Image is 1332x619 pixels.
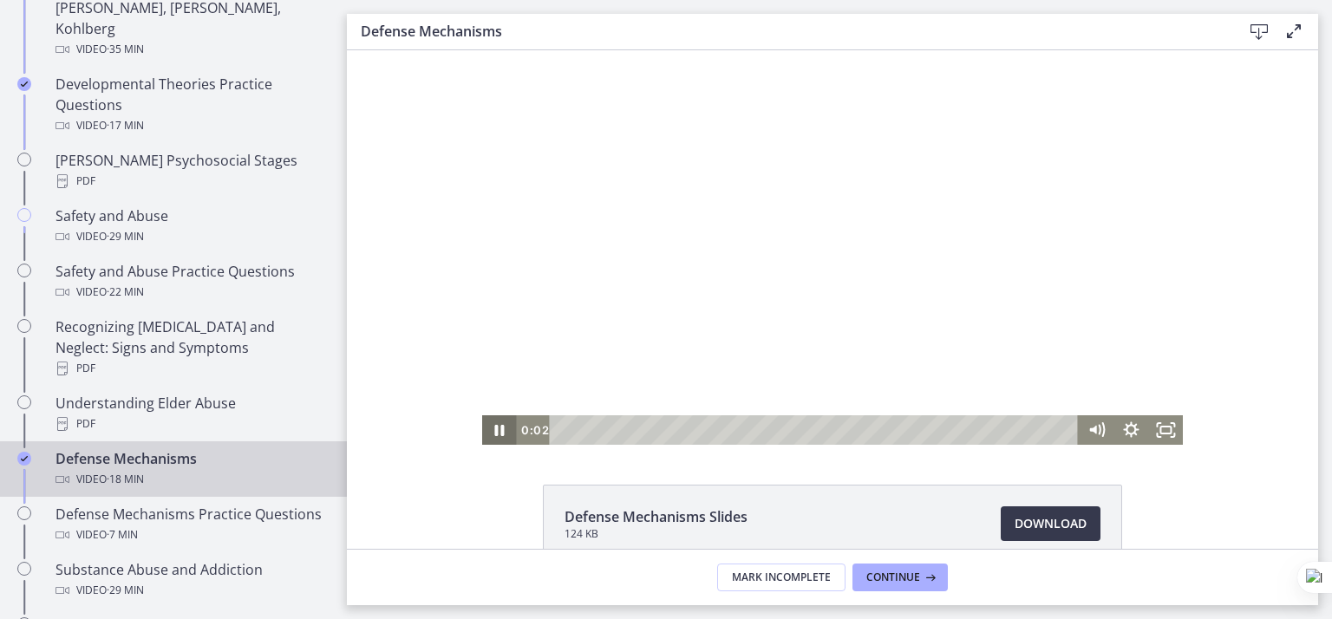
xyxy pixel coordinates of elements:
div: Understanding Elder Abuse [55,393,326,434]
button: Show settings menu [767,365,801,394]
i: Completed [17,452,31,466]
div: Video [55,115,326,136]
div: PDF [55,414,326,434]
span: Defense Mechanisms Slides [565,506,748,527]
div: PDF [55,171,326,192]
div: Video [55,282,326,303]
div: PDF [55,358,326,379]
span: · 18 min [107,469,144,490]
div: Video [55,226,326,247]
button: Mark Incomplete [717,564,846,591]
button: Fullscreen [801,365,836,394]
span: Download [1015,513,1087,534]
span: · 22 min [107,282,144,303]
div: Safety and Abuse Practice Questions [55,261,326,303]
h3: Defense Mechanisms [361,21,1214,42]
a: Download [1001,506,1100,541]
span: 124 KB [565,527,748,541]
button: Mute [732,365,767,394]
span: · 17 min [107,115,144,136]
span: · 7 min [107,525,138,545]
div: Developmental Theories Practice Questions [55,74,326,136]
div: Video [55,580,326,601]
div: Video [55,525,326,545]
div: Substance Abuse and Addiction [55,559,326,601]
span: · 29 min [107,580,144,601]
div: Video [55,469,326,490]
div: Recognizing [MEDICAL_DATA] and Neglect: Signs and Symptoms [55,316,326,379]
span: · 29 min [107,226,144,247]
iframe: Video Lesson [347,50,1318,445]
div: Video [55,39,326,60]
i: Completed [17,77,31,91]
span: Mark Incomplete [732,570,831,584]
button: Continue [852,564,948,591]
div: Safety and Abuse [55,205,326,247]
div: Defense Mechanisms [55,448,326,490]
span: · 35 min [107,39,144,60]
div: [PERSON_NAME] Psychosocial Stages [55,150,326,192]
div: Defense Mechanisms Practice Questions [55,504,326,545]
span: Continue [866,570,920,584]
